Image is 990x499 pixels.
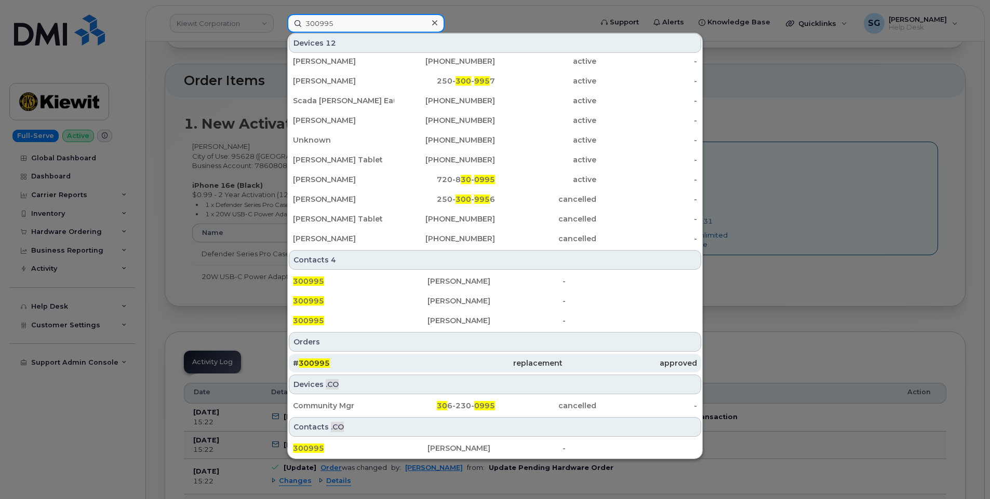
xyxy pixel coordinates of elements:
[474,175,495,184] span: 0995
[289,250,701,270] div: Contacts
[394,400,496,411] div: 6-230-
[474,401,495,410] span: 0995
[427,358,562,368] div: replacement
[474,76,490,86] span: 995
[293,56,394,66] div: [PERSON_NAME]
[596,76,698,86] div: -
[394,56,496,66] div: [PHONE_NUMBER]
[495,76,596,86] div: active
[289,52,701,71] a: [PERSON_NAME][PHONE_NUMBER]active-
[293,95,394,106] div: Scada [PERSON_NAME] Eau
[456,195,471,204] span: 300
[495,135,596,145] div: active
[293,316,324,325] span: 300995
[394,194,496,204] div: 250- - 6
[596,115,698,126] div: -
[287,14,445,33] input: Find something...
[326,38,336,48] span: 12
[293,296,324,306] span: 300995
[596,400,698,411] div: -
[289,72,701,90] a: [PERSON_NAME]250-300-9957active-
[289,190,701,209] a: [PERSON_NAME]250-300-9956cancelled-
[427,276,562,286] div: [PERSON_NAME]
[289,170,701,189] a: [PERSON_NAME]720-830-0995active-
[495,400,596,411] div: cancelled
[289,229,701,248] a: [PERSON_NAME][PHONE_NUMBER]cancelled-
[289,150,701,169] a: [PERSON_NAME] Tablet[PHONE_NUMBER]active-
[394,174,496,185] div: 720-8 -
[427,443,562,453] div: [PERSON_NAME]
[289,111,701,130] a: [PERSON_NAME][PHONE_NUMBER]active-
[289,292,701,310] a: 300995[PERSON_NAME]-
[394,95,496,106] div: [PHONE_NUMBER]
[293,233,394,244] div: [PERSON_NAME]
[563,296,697,306] div: -
[331,422,344,432] span: .CO
[293,276,324,286] span: 300995
[495,56,596,66] div: active
[289,332,701,352] div: Orders
[289,33,701,53] div: Devices
[326,379,339,390] span: .CO
[293,135,394,145] div: Unknown
[945,454,982,491] iframe: Messenger Launcher
[289,131,701,149] a: Unknown[PHONE_NUMBER]active-
[293,443,324,453] span: 300995
[495,95,596,106] div: active
[293,115,394,126] div: [PERSON_NAME]
[293,174,394,185] div: [PERSON_NAME]
[289,375,701,394] div: Devices
[293,214,394,224] div: [PERSON_NAME] Tablet
[596,135,698,145] div: -
[394,214,496,224] div: [PHONE_NUMBER]
[563,276,697,286] div: -
[495,233,596,244] div: cancelled
[563,315,697,326] div: -
[293,76,394,86] div: [PERSON_NAME]
[293,358,427,368] div: #
[461,175,471,184] span: 30
[394,76,496,86] div: 250- - 7
[293,155,394,165] div: [PERSON_NAME] Tablet
[289,439,701,458] a: 300995[PERSON_NAME]-
[563,358,697,368] div: approved
[394,233,496,244] div: [PHONE_NUMBER]
[289,396,701,415] a: Community Mgr306-230-0995cancelled-
[427,296,562,306] div: [PERSON_NAME]
[293,194,394,204] div: [PERSON_NAME]
[293,400,394,411] div: Community Mgr
[596,214,698,224] div: -
[596,174,698,185] div: -
[563,443,697,453] div: -
[289,417,701,437] div: Contacts
[331,255,336,265] span: 4
[596,194,698,204] div: -
[299,358,330,368] span: 300995
[495,194,596,204] div: cancelled
[596,155,698,165] div: -
[495,155,596,165] div: active
[289,354,701,372] a: #300995replacementapproved
[596,233,698,244] div: -
[394,155,496,165] div: [PHONE_NUMBER]
[289,91,701,110] a: Scada [PERSON_NAME] Eau[PHONE_NUMBER]active-
[495,174,596,185] div: active
[456,76,471,86] span: 300
[394,135,496,145] div: [PHONE_NUMBER]
[427,315,562,326] div: [PERSON_NAME]
[596,95,698,106] div: -
[394,115,496,126] div: [PHONE_NUMBER]
[495,115,596,126] div: active
[474,195,490,204] span: 995
[596,56,698,66] div: -
[289,272,701,290] a: 300995[PERSON_NAME]-
[495,214,596,224] div: cancelled
[289,311,701,330] a: 300995[PERSON_NAME]-
[437,401,447,410] span: 30
[289,210,701,228] a: [PERSON_NAME] Tablet[PHONE_NUMBER]cancelled-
